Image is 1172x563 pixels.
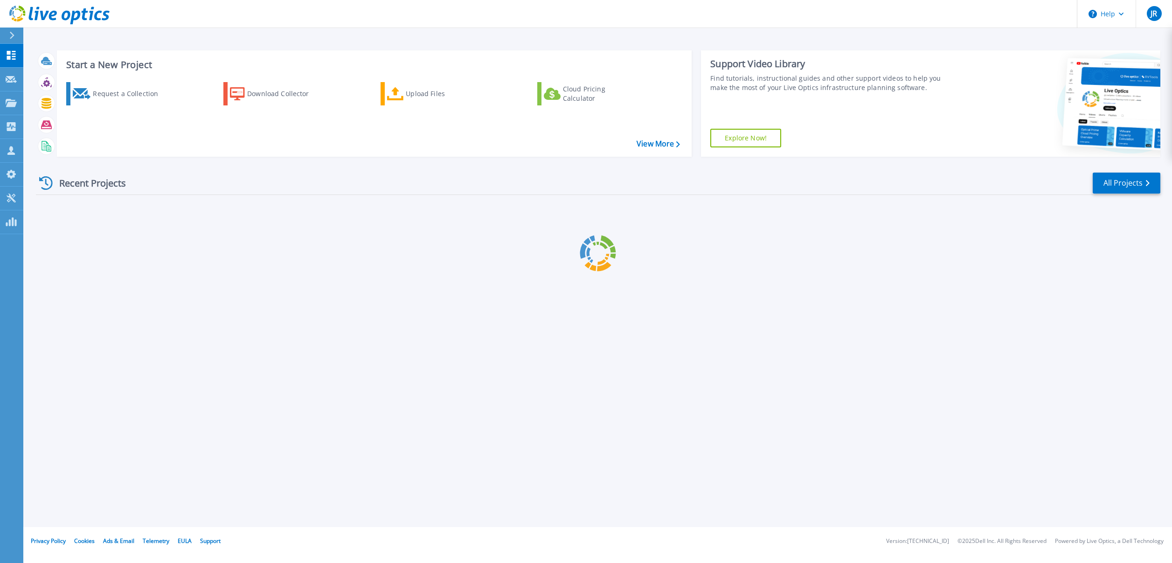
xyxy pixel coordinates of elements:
[957,538,1047,544] li: © 2025 Dell Inc. All Rights Reserved
[66,60,680,70] h3: Start a New Project
[200,537,221,545] a: Support
[36,172,139,195] div: Recent Projects
[247,84,322,103] div: Download Collector
[381,82,485,105] a: Upload Files
[563,84,638,103] div: Cloud Pricing Calculator
[31,537,66,545] a: Privacy Policy
[710,74,948,92] div: Find tutorials, instructional guides and other support videos to help you make the most of your L...
[178,537,192,545] a: EULA
[66,82,170,105] a: Request a Collection
[637,139,680,148] a: View More
[886,538,949,544] li: Version: [TECHNICAL_ID]
[74,537,95,545] a: Cookies
[1055,538,1164,544] li: Powered by Live Optics, a Dell Technology
[406,84,480,103] div: Upload Files
[93,84,167,103] div: Request a Collection
[710,58,948,70] div: Support Video Library
[143,537,169,545] a: Telemetry
[223,82,327,105] a: Download Collector
[710,129,781,147] a: Explore Now!
[1151,10,1157,17] span: JR
[537,82,641,105] a: Cloud Pricing Calculator
[1093,173,1160,194] a: All Projects
[103,537,134,545] a: Ads & Email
